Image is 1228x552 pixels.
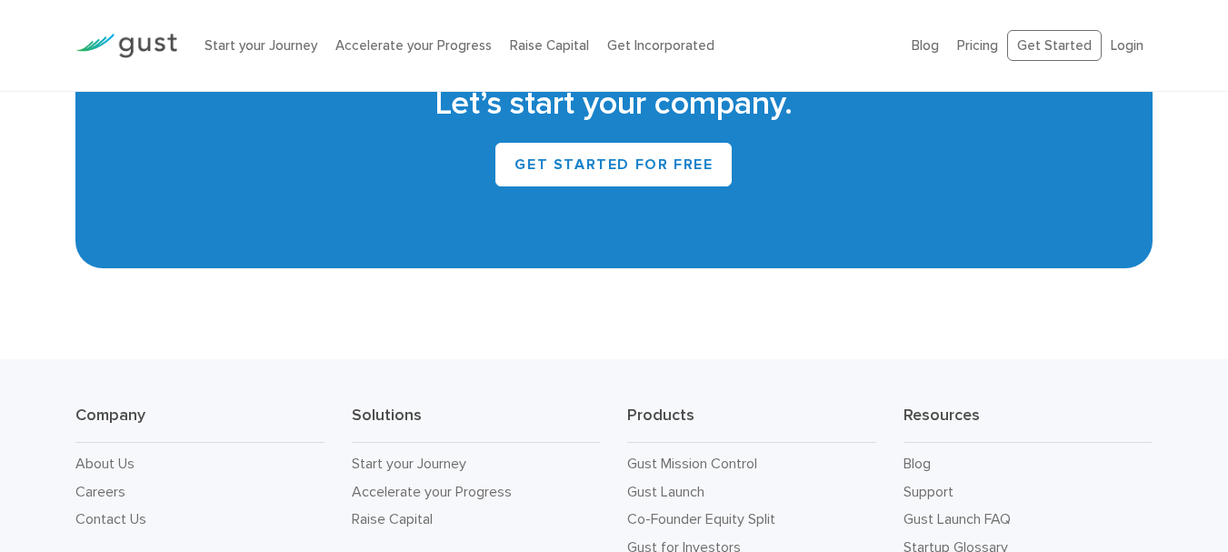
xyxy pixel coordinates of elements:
[75,34,177,58] img: Gust Logo
[335,37,492,54] a: Accelerate your Progress
[510,37,589,54] a: Raise Capital
[1111,37,1143,54] a: Login
[904,405,1153,443] h3: Resources
[75,510,146,527] a: Contact Us
[607,37,714,54] a: Get Incorporated
[75,483,125,500] a: Careers
[495,143,732,186] a: Get Started for Free
[627,510,775,527] a: Co-Founder Equity Split
[904,483,953,500] a: Support
[1007,30,1102,62] a: Get Started
[103,82,1126,125] h2: Let’s start your company.
[904,455,931,472] a: Blog
[205,37,317,54] a: Start your Journey
[352,510,433,527] a: Raise Capital
[352,483,512,500] a: Accelerate your Progress
[627,483,704,500] a: Gust Launch
[904,510,1011,527] a: Gust Launch FAQ
[912,37,939,54] a: Blog
[957,37,998,54] a: Pricing
[352,455,466,472] a: Start your Journey
[75,455,135,472] a: About Us
[627,405,876,443] h3: Products
[627,455,757,472] a: Gust Mission Control
[352,405,601,443] h3: Solutions
[75,405,324,443] h3: Company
